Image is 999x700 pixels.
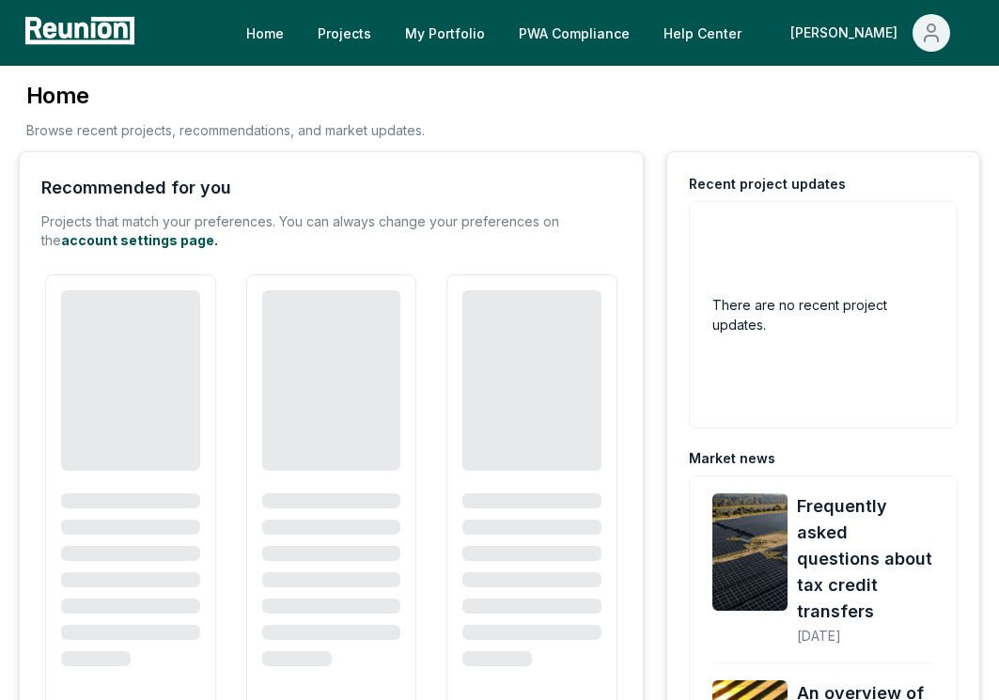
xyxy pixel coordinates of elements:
[712,493,788,611] img: Frequently asked questions about tax credit transfers
[712,493,788,646] a: Frequently asked questions about tax credit transfers
[231,14,299,52] a: Home
[231,14,980,52] nav: Main
[712,295,934,334] h2: There are no recent project updates.
[775,14,965,52] button: [PERSON_NAME]
[26,120,425,140] p: Browse recent projects, recommendations, and market updates.
[390,14,500,52] a: My Portfolio
[504,14,645,52] a: PWA Compliance
[797,613,934,646] div: [DATE]
[41,175,231,201] div: Recommended for you
[790,14,905,52] div: [PERSON_NAME]
[648,14,757,52] a: Help Center
[689,175,846,194] div: Recent project updates
[303,14,386,52] a: Projects
[26,81,425,111] h3: Home
[797,493,934,625] a: Frequently asked questions about tax credit transfers
[689,449,775,468] div: Market news
[61,232,218,248] a: account settings page.
[41,213,559,248] span: Projects that match your preferences. You can always change your preferences on the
